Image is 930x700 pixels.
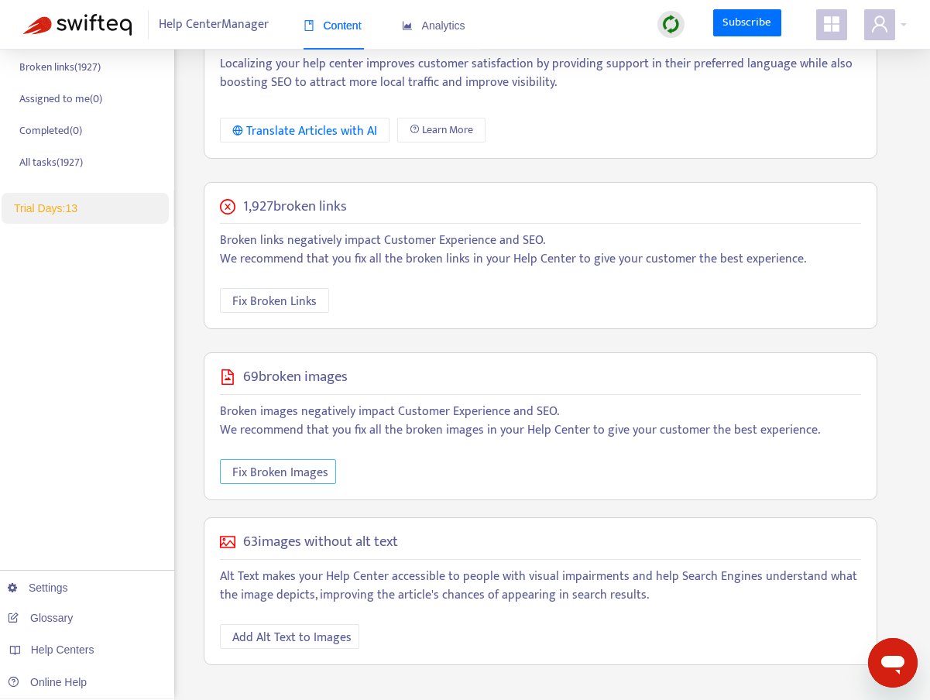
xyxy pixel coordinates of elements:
span: Help Center Manager [159,10,269,39]
a: Subscribe [713,9,781,37]
span: Add Alt Text to Images [232,628,352,647]
span: appstore [822,15,841,33]
p: Broken links ( 1927 ) [19,59,101,75]
div: Translate Articles with AI [232,122,377,141]
p: Localizing your help center improves customer satisfaction by providing support in their preferre... [220,55,861,92]
p: Broken links negatively impact Customer Experience and SEO. We recommend that you fix all the bro... [220,232,861,269]
span: book [304,20,314,31]
p: Broken images negatively impact Customer Experience and SEO. We recommend that you fix all the br... [220,403,861,440]
iframe: Button to launch messaging window [868,638,918,688]
h5: 63 images without alt text [243,534,398,551]
p: All tasks ( 1927 ) [19,154,83,170]
h5: 1,927 broken links [243,198,347,216]
span: Analytics [402,19,465,32]
a: Online Help [8,676,87,688]
p: Completed ( 0 ) [19,122,82,139]
a: Settings [8,582,68,594]
span: Fix Broken Images [232,463,328,482]
a: Learn More [397,118,486,142]
span: Fix Broken Links [232,292,317,311]
p: Alt Text makes your Help Center accessible to people with visual impairments and help Search Engi... [220,568,861,605]
span: close-circle [220,199,235,214]
span: Content [304,19,362,32]
span: Help Centers [31,643,94,656]
img: Swifteq [23,14,132,36]
span: area-chart [402,20,413,31]
span: user [870,15,889,33]
span: Trial Days: 13 [14,202,77,214]
button: Add Alt Text to Images [220,624,359,649]
img: sync.dc5367851b00ba804db3.png [661,15,681,34]
span: file-image [220,369,235,385]
button: Fix Broken Links [220,288,329,313]
button: Translate Articles with AI [220,118,390,142]
button: Fix Broken Images [220,459,336,484]
h5: 69 broken images [243,369,348,386]
span: Learn More [422,122,473,139]
p: Assigned to me ( 0 ) [19,91,102,107]
a: Glossary [8,612,73,624]
span: picture [220,534,235,550]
